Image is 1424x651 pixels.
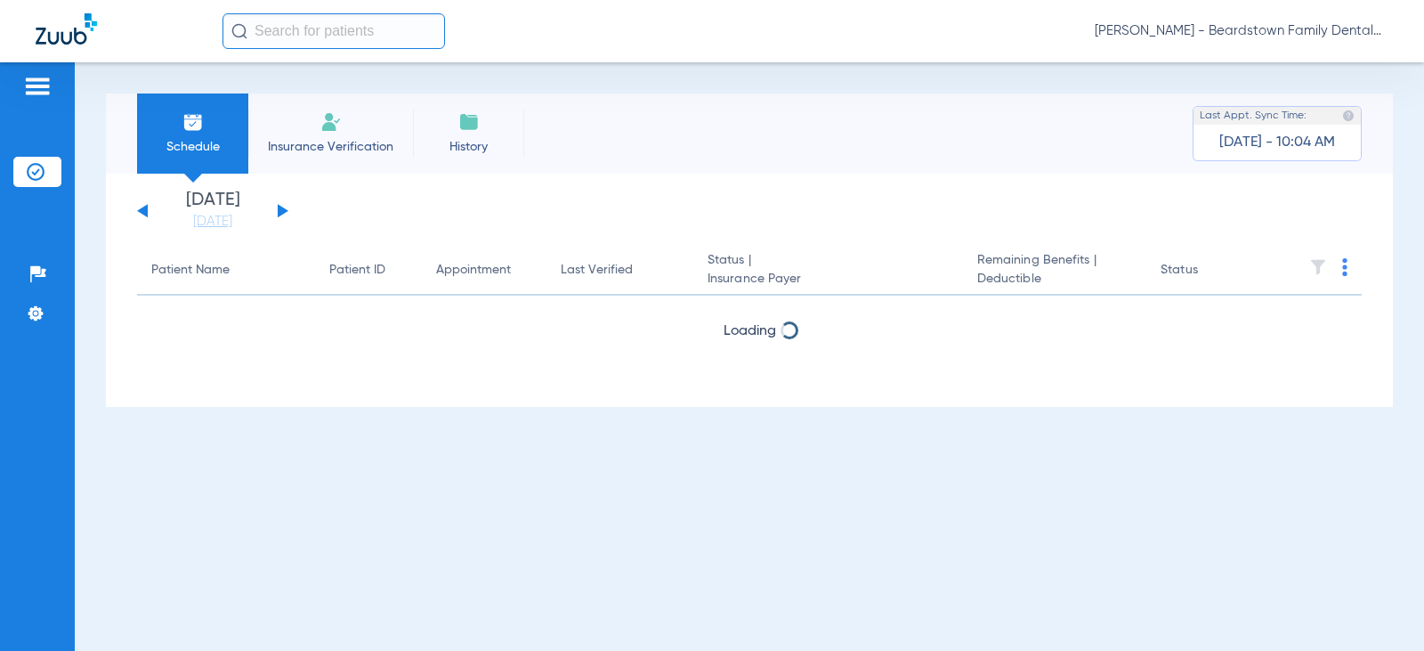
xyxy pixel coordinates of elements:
div: Patient ID [329,261,385,280]
th: Remaining Benefits | [963,246,1146,296]
img: filter.svg [1309,258,1327,276]
img: History [458,111,480,133]
div: Last Verified [561,261,633,280]
li: [DATE] [159,191,266,231]
span: [DATE] - 10:04 AM [1219,134,1335,151]
div: Appointment [436,261,532,280]
a: [DATE] [159,213,266,231]
span: History [426,138,511,156]
span: Last Appt. Sync Time: [1200,107,1307,125]
img: Schedule [182,111,204,133]
span: [PERSON_NAME] - Beardstown Family Dental [1095,22,1388,40]
span: Schedule [150,138,235,156]
div: Appointment [436,261,511,280]
img: Zuub Logo [36,13,97,45]
img: hamburger-icon [23,76,52,97]
span: Loading [724,324,776,338]
img: last sync help info [1342,110,1355,122]
div: Last Verified [561,261,679,280]
div: Patient Name [151,261,230,280]
input: Search for patients [222,13,445,49]
img: Search Icon [231,23,247,39]
div: Patient Name [151,261,301,280]
th: Status | [693,246,963,296]
div: Patient ID [329,261,408,280]
th: Status [1146,246,1266,296]
img: Manual Insurance Verification [320,111,342,133]
img: group-dot-blue.svg [1342,258,1347,276]
span: Insurance Verification [262,138,400,156]
span: Insurance Payer [708,270,949,289]
span: Deductible [977,270,1132,289]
